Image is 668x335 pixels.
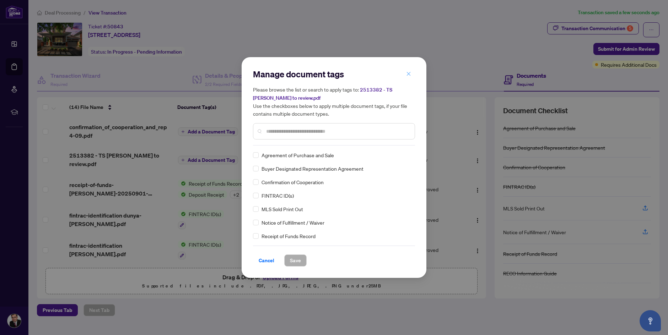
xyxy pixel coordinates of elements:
span: close [406,71,411,76]
button: Save [284,254,307,267]
span: Confirmation of Cooperation [262,178,324,186]
span: FINTRAC ID(s) [262,192,294,199]
span: Receipt of Funds Record [262,232,316,240]
h2: Manage document tags [253,68,415,80]
button: Cancel [253,254,280,267]
h5: Please browse the list or search to apply tags to: Use the checkboxes below to apply multiple doc... [253,86,415,117]
span: Agreement of Purchase and Sale [262,151,334,159]
span: MLS Sold Print Out [262,205,303,213]
span: Cancel [259,255,274,266]
button: Open asap [640,310,661,331]
span: Notice of Fulfillment / Waiver [262,219,324,226]
span: Buyer Designated Representation Agreement [262,165,363,172]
